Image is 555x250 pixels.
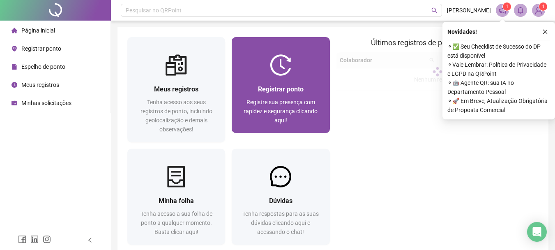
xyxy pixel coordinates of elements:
[21,27,55,34] span: Página inicial
[269,197,292,205] span: Dúvidas
[140,210,212,235] span: Tenha acesso a sua folha de ponto a qualquer momento. Basta clicar aqui!
[21,82,59,88] span: Meus registros
[244,99,318,124] span: Registre sua presença com rapidez e segurança clicando aqui!
[21,63,65,70] span: Espelho de ponto
[232,37,329,133] a: Registrar pontoRegistre sua presença com rapidez e segurança clicando aqui!
[542,4,545,9] span: 1
[12,46,17,51] span: environment
[447,42,550,60] span: ⚬ ✅ Seu Checklist de Sucesso do DP está disponível
[12,64,17,70] span: file
[527,222,547,242] div: Open Intercom Messenger
[127,149,225,245] a: Minha folhaTenha acesso a sua folha de ponto a qualquer momento. Basta clicar aqui!
[12,28,17,33] span: home
[517,7,524,14] span: bell
[87,237,93,243] span: left
[12,100,17,106] span: schedule
[242,210,319,235] span: Tenha respostas para as suas dúvidas clicando aqui e acessando o chat!
[21,45,61,52] span: Registrar ponto
[21,100,71,106] span: Minhas solicitações
[503,2,511,11] sup: 1
[30,235,39,243] span: linkedin
[159,197,194,205] span: Minha folha
[447,6,491,15] span: [PERSON_NAME]
[431,7,438,14] span: search
[154,85,198,93] span: Meus registros
[539,2,547,11] sup: Atualize o seu contato no menu Meus Dados
[258,85,304,93] span: Registrar ponto
[18,235,26,243] span: facebook
[12,82,17,88] span: clock-circle
[43,235,51,243] span: instagram
[542,29,548,35] span: close
[127,37,225,142] a: Meus registrosTenha acesso aos seus registros de ponto, incluindo geolocalização e demais observa...
[447,27,477,36] span: Novidades !
[506,4,509,9] span: 1
[447,96,550,114] span: ⚬ 🚀 Em Breve, Atualização Obrigatória de Proposta Comercial
[232,149,329,245] a: DúvidasTenha respostas para as suas dúvidas clicando aqui e acessando o chat!
[371,38,504,47] span: Últimos registros de ponto sincronizados
[499,7,506,14] span: notification
[447,78,550,96] span: ⚬ 🤖 Agente QR: sua IA no Departamento Pessoal
[447,60,550,78] span: ⚬ Vale Lembrar: Política de Privacidade e LGPD na QRPoint
[532,4,545,16] img: 68269
[140,99,212,133] span: Tenha acesso aos seus registros de ponto, incluindo geolocalização e demais observações!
